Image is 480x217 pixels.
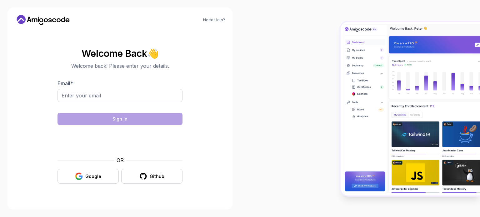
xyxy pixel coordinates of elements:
[57,169,119,184] button: Google
[146,47,160,60] span: 👋
[57,48,182,58] h2: Welcome Back
[117,156,124,164] p: OR
[57,62,182,70] p: Welcome back! Please enter your details.
[341,22,480,195] img: Amigoscode Dashboard
[121,169,182,184] button: Github
[85,173,101,180] div: Google
[203,17,225,22] a: Need Help?
[150,173,164,180] div: Github
[112,116,127,122] div: Sign in
[73,129,167,153] iframe: Widget containing checkbox for hCaptcha security challenge
[57,80,73,86] label: Email *
[57,89,182,102] input: Enter your email
[15,15,71,25] a: Home link
[57,113,182,125] button: Sign in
